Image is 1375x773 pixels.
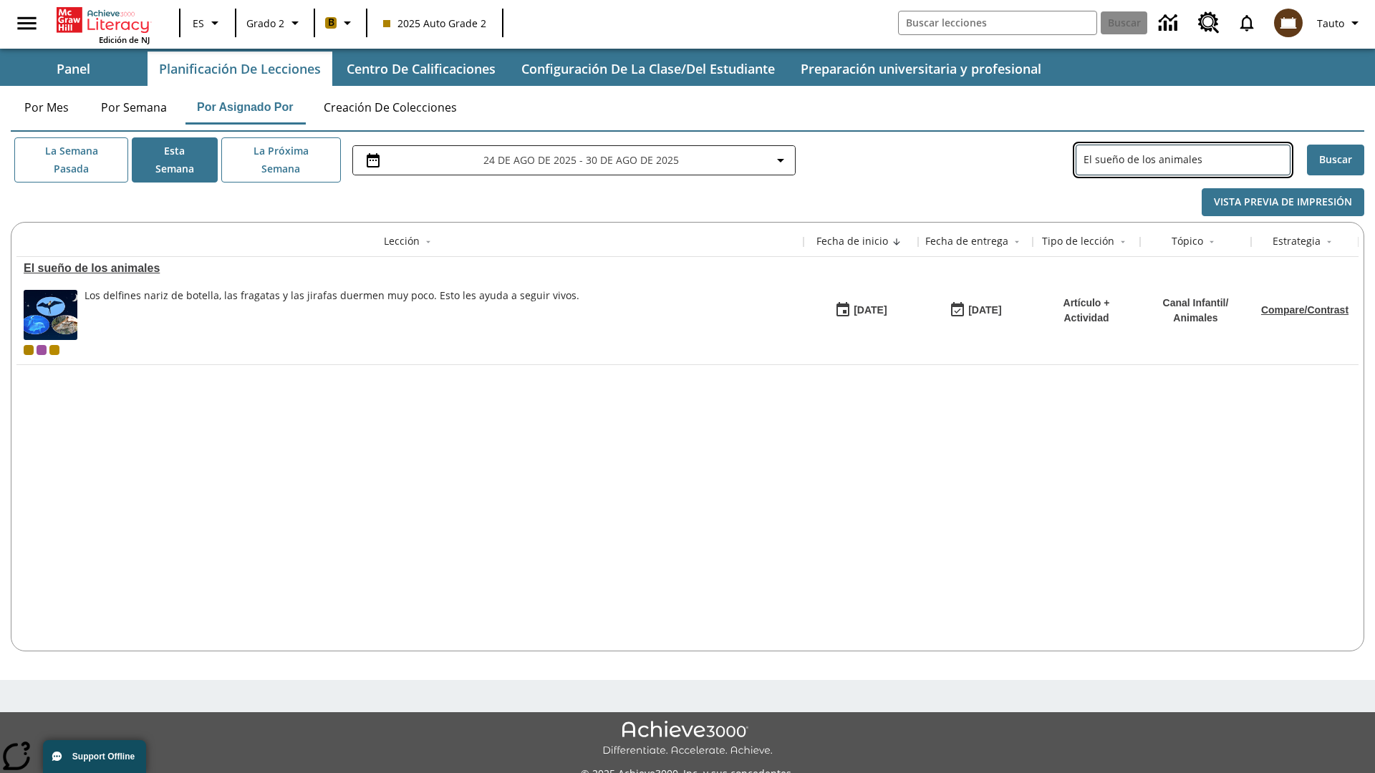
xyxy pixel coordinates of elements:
[1321,233,1338,251] button: Sort
[1042,234,1114,248] div: Tipo de lección
[510,52,786,86] button: Configuración de la clase/del estudiante
[1084,150,1290,170] input: Buscar lecciones asignadas
[319,10,362,36] button: Boost El color de la clase es anaranjado claro. Cambiar el color de la clase.
[148,52,332,86] button: Planificación de lecciones
[945,297,1006,324] button: 08/24/25: Último día en que podrá accederse la lección
[968,301,1001,319] div: [DATE]
[1273,234,1321,248] div: Estrategia
[221,137,341,183] button: La próxima semana
[1274,9,1303,37] img: avatar image
[1307,145,1364,175] button: Buscar
[1311,10,1369,36] button: Perfil/Configuración
[24,262,796,275] div: El sueño de los animales
[899,11,1096,34] input: Buscar campo
[1040,296,1133,326] p: Artículo + Actividad
[1114,233,1132,251] button: Sort
[24,290,77,340] img: Fotos de una fragata, dos delfines nariz de botella y una jirafa sobre un fondo de noche estrellada.
[185,10,231,36] button: Lenguaje: ES, Selecciona un idioma
[24,262,796,275] a: El sueño de los animales, Lecciones
[854,301,887,319] div: [DATE]
[72,752,135,762] span: Support Offline
[1190,4,1228,42] a: Centro de recursos, Se abrirá en una pestaña nueva.
[328,14,334,31] span: B
[241,10,309,36] button: Grado: Grado 2, Elige un grado
[1202,188,1364,216] button: Vista previa de impresión
[99,34,150,45] span: Edición de NJ
[1228,4,1265,42] a: Notificaciones
[57,4,150,45] div: Portada
[14,137,128,183] button: La semana pasada
[49,345,59,355] div: New 2025 class
[6,2,48,44] button: Abrir el menú lateral
[789,52,1053,86] button: Preparación universitaria y profesional
[483,152,679,167] span: 24 de ago de 2025 - 30 de ago de 2025
[246,16,284,31] span: Grado 2
[90,90,178,125] button: Por semana
[43,740,146,773] button: Support Offline
[37,345,47,355] div: OL 2025 Auto Grade 3
[335,52,507,86] button: Centro de calificaciones
[359,152,789,169] button: Seleccione el intervalo de fechas opción del menú
[1163,296,1229,311] p: Canal Infantil /
[1008,233,1026,251] button: Sort
[185,90,305,125] button: Por asignado por
[383,16,486,31] span: 2025 Auto Grade 2
[1203,233,1220,251] button: Sort
[830,297,892,324] button: 08/24/25: Primer día en que estuvo disponible la lección
[85,290,579,302] div: Los delfines nariz de botella, las fragatas y las jirafas duermen muy poco. Esto les ayuda a segu...
[1150,4,1190,43] a: Centro de información
[1172,234,1203,248] div: Tópico
[193,16,204,31] span: ES
[1265,4,1311,42] button: Escoja un nuevo avatar
[384,234,420,248] div: Lección
[602,721,773,757] img: Achieve3000 Differentiate Accelerate Achieve
[132,137,218,183] button: Esta semana
[1317,16,1344,31] span: Tauto
[420,233,437,251] button: Sort
[57,6,150,34] a: Portada
[888,233,905,251] button: Sort
[925,234,1008,248] div: Fecha de entrega
[24,345,34,355] div: Clase actual
[85,290,579,340] div: Los delfines nariz de botella, las fragatas y las jirafas duermen muy poco. Esto les ayuda a segu...
[1261,304,1349,316] a: Compare/Contrast
[1163,311,1229,326] p: Animales
[772,152,789,169] svg: Collapse Date Range Filter
[816,234,888,248] div: Fecha de inicio
[312,90,468,125] button: Creación de colecciones
[1,52,145,86] button: Panel
[11,90,82,125] button: Por mes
